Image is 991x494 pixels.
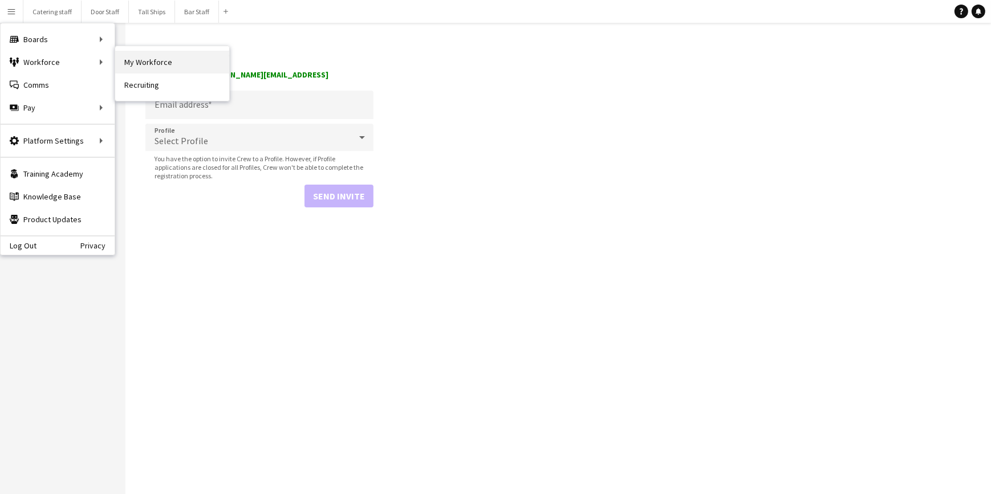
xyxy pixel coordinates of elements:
[80,241,115,250] a: Privacy
[1,28,115,51] div: Boards
[1,185,115,208] a: Knowledge Base
[145,70,328,90] strong: [PERSON_NAME][EMAIL_ADDRESS][DOMAIN_NAME].
[23,1,82,23] button: Catering staff
[1,129,115,152] div: Platform Settings
[1,96,115,119] div: Pay
[129,1,175,23] button: Tall Ships
[145,154,373,180] span: You have the option to invite Crew to a Profile. However, if Profile applications are closed for ...
[1,51,115,74] div: Workforce
[115,74,229,96] a: Recruiting
[145,43,373,60] h1: Invite contact
[1,74,115,96] a: Comms
[1,241,36,250] a: Log Out
[1,162,115,185] a: Training Academy
[1,208,115,231] a: Product Updates
[82,1,129,23] button: Door Staff
[115,51,229,74] a: My Workforce
[155,135,208,146] span: Select Profile
[145,70,373,90] div: Invitation sent to
[175,1,219,23] button: Bar Staff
